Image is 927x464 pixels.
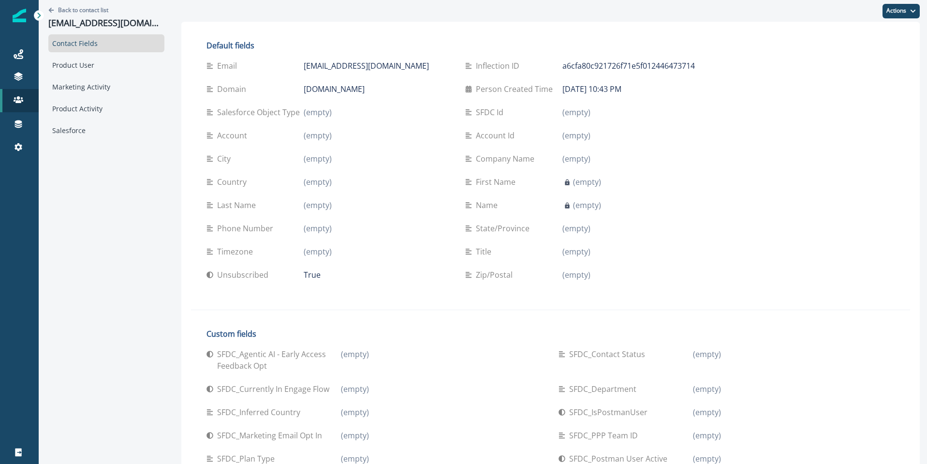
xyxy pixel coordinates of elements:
[476,246,495,257] p: Title
[217,383,333,395] p: SFDC_Currently in Engage Flow
[304,199,332,211] p: (empty)
[48,56,164,74] div: Product User
[341,406,369,418] p: (empty)
[341,430,369,441] p: (empty)
[476,153,538,165] p: Company Name
[48,18,164,29] p: [EMAIL_ADDRESS][DOMAIN_NAME]
[304,106,332,118] p: (empty)
[562,83,621,95] p: [DATE] 10:43 PM
[341,383,369,395] p: (empty)
[304,130,332,141] p: (empty)
[476,83,557,95] p: Person Created Time
[562,153,590,165] p: (empty)
[304,153,332,165] p: (empty)
[562,269,590,281] p: (empty)
[569,348,649,360] p: SFDC_Contact Status
[13,9,26,22] img: Inflection
[304,176,332,188] p: (empty)
[569,383,640,395] p: SFDC_Department
[48,121,164,139] div: Salesforce
[48,34,164,52] div: Contact Fields
[476,199,501,211] p: Name
[476,223,533,234] p: State/Province
[304,269,321,281] p: True
[206,329,895,339] h2: Custom fields
[562,223,590,234] p: (empty)
[217,153,235,165] p: City
[562,130,590,141] p: (empty)
[476,60,523,72] p: Inflection ID
[217,223,277,234] p: Phone Number
[217,406,304,418] p: SFDC_Inferred Country
[693,383,721,395] p: (empty)
[48,100,164,118] div: Product Activity
[304,246,332,257] p: (empty)
[562,60,695,72] p: a6cfa80c921726f71e5f012446473714
[693,430,721,441] p: (empty)
[569,406,651,418] p: SFDC_IsPostmanUser
[569,430,642,441] p: SFDC_PPP Team ID
[217,130,251,141] p: Account
[58,6,108,14] p: Back to contact list
[217,83,250,95] p: Domain
[693,406,721,418] p: (empty)
[217,60,241,72] p: Email
[206,41,708,50] h2: Default fields
[304,223,332,234] p: (empty)
[883,4,920,18] button: Actions
[573,176,601,188] p: (empty)
[217,430,326,441] p: SFDC_Marketing Email Opt In
[476,130,518,141] p: Account Id
[48,78,164,96] div: Marketing Activity
[304,60,429,72] p: [EMAIL_ADDRESS][DOMAIN_NAME]
[217,269,272,281] p: Unsubscribed
[304,83,365,95] p: [DOMAIN_NAME]
[217,246,257,257] p: Timezone
[217,348,341,372] p: SFDC_Agentic AI - Early Access Feedback Opt
[476,106,507,118] p: SFDC Id
[562,106,590,118] p: (empty)
[217,199,260,211] p: Last Name
[217,106,304,118] p: Salesforce Object Type
[341,348,369,360] p: (empty)
[217,176,250,188] p: Country
[573,199,601,211] p: (empty)
[693,348,721,360] p: (empty)
[48,6,108,14] button: Go back
[476,269,516,281] p: Zip/Postal
[562,246,590,257] p: (empty)
[476,176,519,188] p: First Name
